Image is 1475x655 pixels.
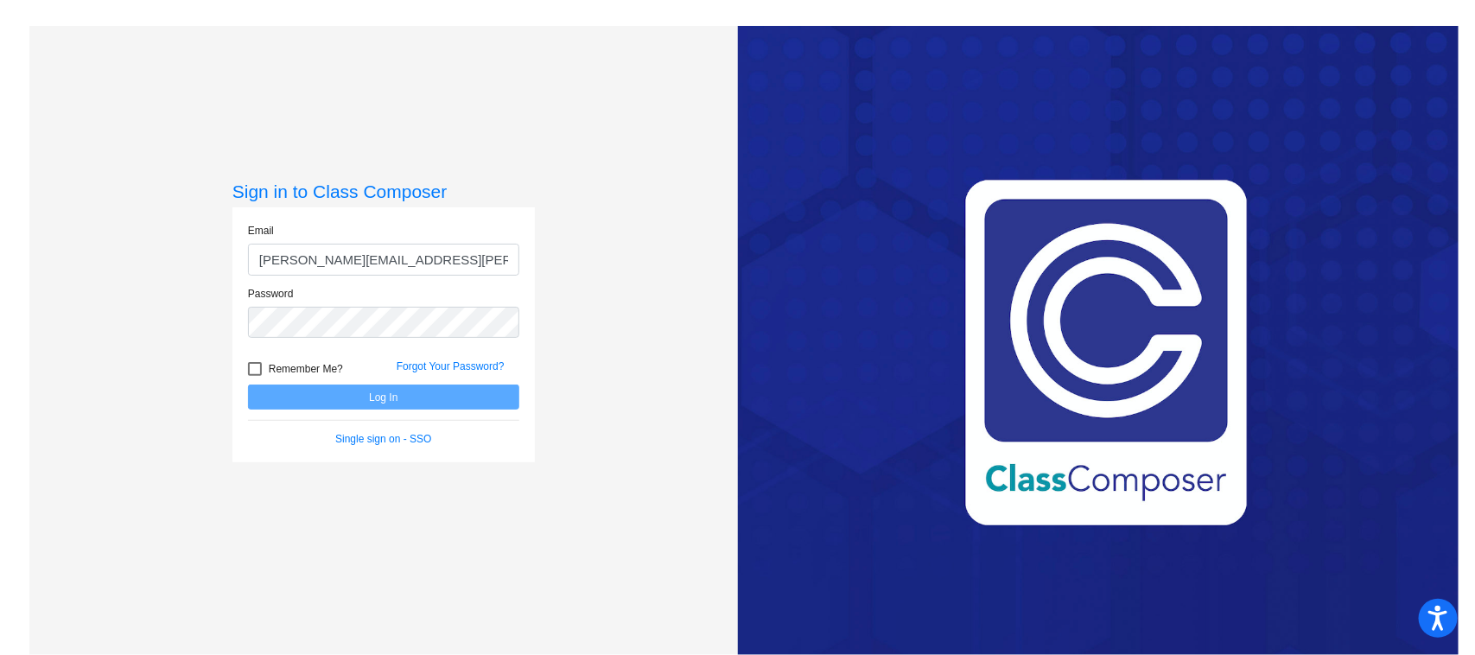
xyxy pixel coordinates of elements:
[397,360,505,372] a: Forgot Your Password?
[248,223,274,238] label: Email
[248,286,294,302] label: Password
[232,181,535,202] h3: Sign in to Class Composer
[269,359,343,379] span: Remember Me?
[248,385,519,410] button: Log In
[335,433,431,445] a: Single sign on - SSO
